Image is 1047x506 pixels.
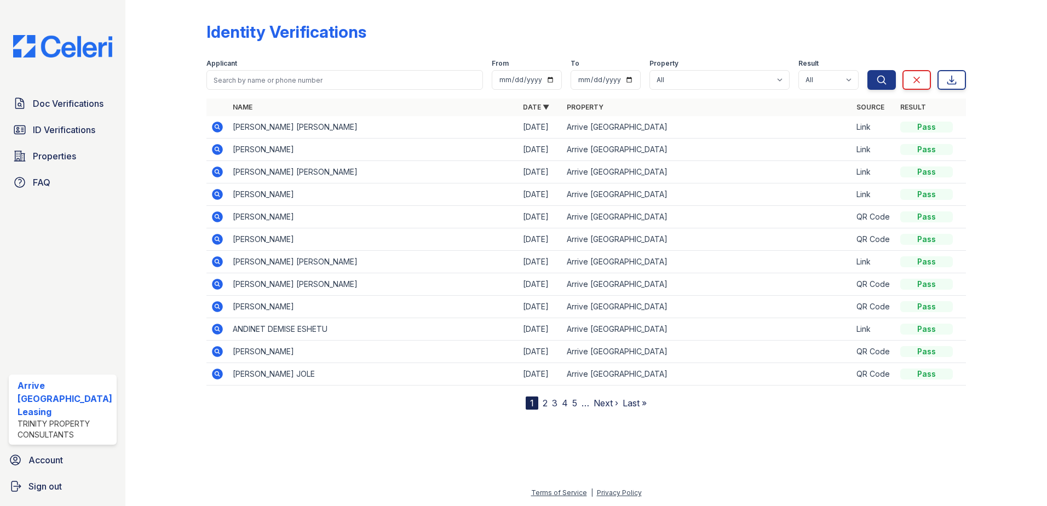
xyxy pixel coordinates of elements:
[852,273,896,296] td: QR Code
[900,301,953,312] div: Pass
[33,123,95,136] span: ID Verifications
[852,139,896,161] td: Link
[28,480,62,493] span: Sign out
[852,161,896,183] td: Link
[33,176,50,189] span: FAQ
[18,418,112,440] div: Trinity Property Consultants
[519,183,562,206] td: [DATE]
[900,324,953,335] div: Pass
[852,116,896,139] td: Link
[572,398,577,409] a: 5
[562,183,853,206] td: Arrive [GEOGRAPHIC_DATA]
[562,206,853,228] td: Arrive [GEOGRAPHIC_DATA]
[900,211,953,222] div: Pass
[18,379,112,418] div: Arrive [GEOGRAPHIC_DATA] Leasing
[519,296,562,318] td: [DATE]
[33,150,76,163] span: Properties
[228,183,519,206] td: [PERSON_NAME]
[852,183,896,206] td: Link
[562,116,853,139] td: Arrive [GEOGRAPHIC_DATA]
[562,139,853,161] td: Arrive [GEOGRAPHIC_DATA]
[228,206,519,228] td: [PERSON_NAME]
[798,59,819,68] label: Result
[228,341,519,363] td: [PERSON_NAME]
[228,318,519,341] td: ANDINET DEMISE ESHETU
[206,59,237,68] label: Applicant
[519,161,562,183] td: [DATE]
[519,206,562,228] td: [DATE]
[206,22,366,42] div: Identity Verifications
[562,341,853,363] td: Arrive [GEOGRAPHIC_DATA]
[597,488,642,497] a: Privacy Policy
[519,228,562,251] td: [DATE]
[900,279,953,290] div: Pass
[531,488,587,497] a: Terms of Service
[571,59,579,68] label: To
[900,346,953,357] div: Pass
[228,273,519,296] td: [PERSON_NAME] [PERSON_NAME]
[900,256,953,267] div: Pass
[28,453,63,467] span: Account
[562,273,853,296] td: Arrive [GEOGRAPHIC_DATA]
[562,161,853,183] td: Arrive [GEOGRAPHIC_DATA]
[9,171,117,193] a: FAQ
[562,228,853,251] td: Arrive [GEOGRAPHIC_DATA]
[900,189,953,200] div: Pass
[623,398,647,409] a: Last »
[856,103,884,111] a: Source
[567,103,603,111] a: Property
[900,122,953,133] div: Pass
[562,296,853,318] td: Arrive [GEOGRAPHIC_DATA]
[523,103,549,111] a: Date ▼
[9,145,117,167] a: Properties
[519,251,562,273] td: [DATE]
[519,139,562,161] td: [DATE]
[228,228,519,251] td: [PERSON_NAME]
[900,369,953,380] div: Pass
[228,161,519,183] td: [PERSON_NAME] [PERSON_NAME]
[852,296,896,318] td: QR Code
[33,97,103,110] span: Doc Verifications
[562,398,568,409] a: 4
[852,318,896,341] td: Link
[9,93,117,114] a: Doc Verifications
[9,119,117,141] a: ID Verifications
[4,35,121,58] img: CE_Logo_Blue-a8612792a0a2168367f1c8372b55b34899dd931a85d93a1a3d3e32e68fde9ad4.png
[852,228,896,251] td: QR Code
[852,363,896,386] td: QR Code
[852,341,896,363] td: QR Code
[519,116,562,139] td: [DATE]
[228,296,519,318] td: [PERSON_NAME]
[562,363,853,386] td: Arrive [GEOGRAPHIC_DATA]
[519,341,562,363] td: [DATE]
[562,318,853,341] td: Arrive [GEOGRAPHIC_DATA]
[594,398,618,409] a: Next ›
[526,396,538,410] div: 1
[900,234,953,245] div: Pass
[228,363,519,386] td: [PERSON_NAME] JOLE
[228,139,519,161] td: [PERSON_NAME]
[900,103,926,111] a: Result
[649,59,678,68] label: Property
[519,318,562,341] td: [DATE]
[562,251,853,273] td: Arrive [GEOGRAPHIC_DATA]
[852,251,896,273] td: Link
[552,398,557,409] a: 3
[228,251,519,273] td: [PERSON_NAME] [PERSON_NAME]
[900,166,953,177] div: Pass
[492,59,509,68] label: From
[233,103,252,111] a: Name
[582,396,589,410] span: …
[206,70,484,90] input: Search by name or phone number
[228,116,519,139] td: [PERSON_NAME] [PERSON_NAME]
[900,144,953,155] div: Pass
[4,449,121,471] a: Account
[543,398,548,409] a: 2
[519,273,562,296] td: [DATE]
[4,475,121,497] a: Sign out
[519,363,562,386] td: [DATE]
[852,206,896,228] td: QR Code
[591,488,593,497] div: |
